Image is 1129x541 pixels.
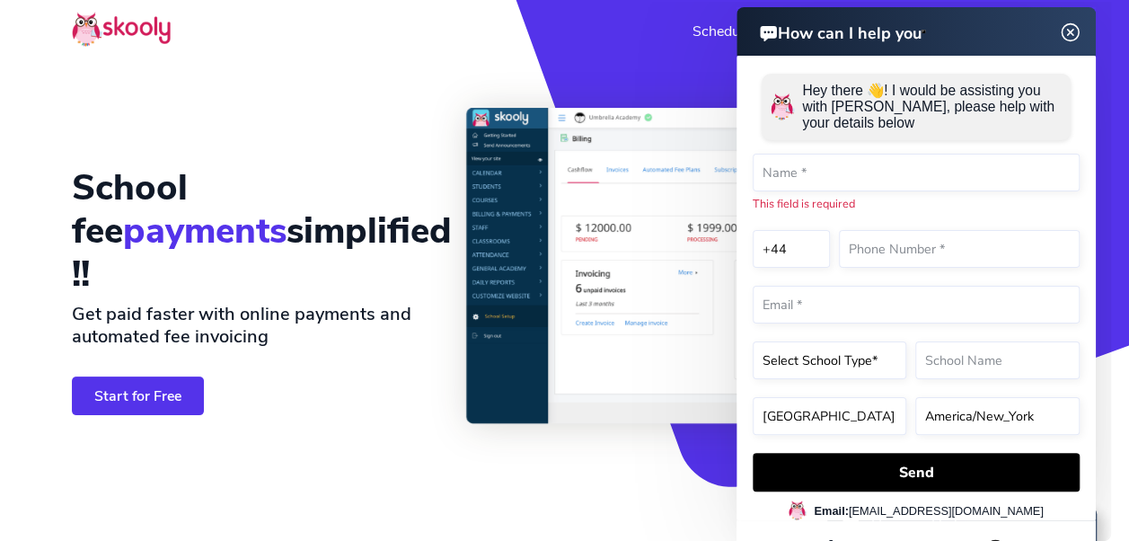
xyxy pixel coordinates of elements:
h2: Get paid faster with online payments and automated fee invoicing [72,303,437,348]
h1: School fee simplified !! [72,166,452,296]
img: Skooly [72,12,171,47]
img: School Billing, Invoicing, Payments System & Software - <span class='notranslate'>Skooly | Try fo... [466,108,1057,474]
span: payments [123,207,287,255]
a: Start for Free [72,377,204,415]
